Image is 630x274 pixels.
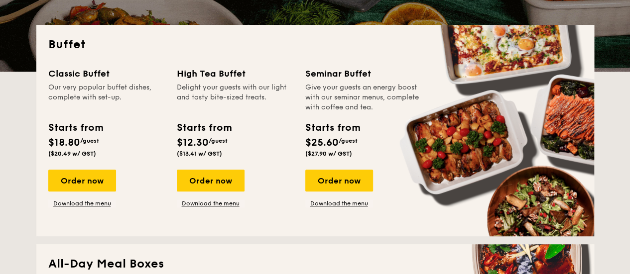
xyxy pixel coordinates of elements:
div: High Tea Buffet [177,67,293,81]
span: ($20.49 w/ GST) [48,150,96,157]
span: /guest [339,137,358,144]
span: $12.30 [177,137,209,149]
div: Delight your guests with our light and tasty bite-sized treats. [177,83,293,112]
span: $25.60 [305,137,339,149]
span: ($27.90 w/ GST) [305,150,352,157]
h2: All-Day Meal Boxes [48,256,582,272]
a: Download the menu [48,199,116,207]
a: Download the menu [305,199,373,207]
span: ($13.41 w/ GST) [177,150,222,157]
div: Order now [177,170,245,191]
div: Starts from [177,120,231,135]
div: Our very popular buffet dishes, complete with set-up. [48,83,165,112]
div: Starts from [305,120,360,135]
a: Download the menu [177,199,245,207]
div: Classic Buffet [48,67,165,81]
span: $18.80 [48,137,80,149]
span: /guest [80,137,99,144]
h2: Buffet [48,37,582,53]
div: Order now [48,170,116,191]
span: /guest [209,137,228,144]
div: Give your guests an energy boost with our seminar menus, complete with coffee and tea. [305,83,422,112]
div: Order now [305,170,373,191]
div: Seminar Buffet [305,67,422,81]
div: Starts from [48,120,103,135]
